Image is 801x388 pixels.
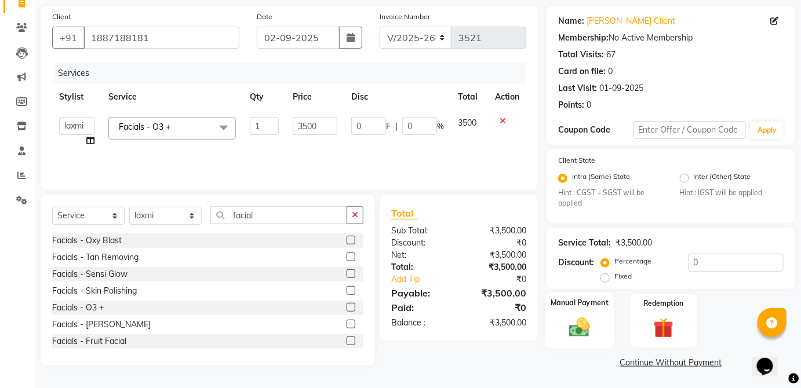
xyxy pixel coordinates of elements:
[647,316,680,341] img: _gift.svg
[52,251,139,263] div: Facials - Tan Removing
[52,285,137,297] div: Facials - Skin Polishing
[587,99,591,111] div: 0
[549,357,793,369] a: Continue Without Payment
[558,15,584,27] div: Name:
[458,237,535,249] div: ₹0
[83,27,239,49] input: Search by Name/Mobile/Email/Code
[572,171,630,185] label: Intra (Same) State
[680,188,784,198] small: Hint : IGST will be applied
[458,225,535,237] div: ₹3,500.00
[52,268,128,280] div: Facials - Sensi Glow
[558,99,584,111] div: Points:
[558,237,611,249] div: Service Total:
[751,122,784,139] button: Apply
[458,249,535,261] div: ₹3,500.00
[395,120,398,133] span: |
[551,298,609,309] label: Manual Payment
[383,301,459,314] div: Paid:
[558,82,597,94] div: Last Visit:
[119,122,170,132] span: Facials - O3 +
[614,256,651,266] label: Percentage
[558,49,604,61] div: Total Visits:
[52,84,101,110] th: Stylist
[380,12,430,22] label: Invoice Number
[558,155,595,166] label: Client State
[458,261,535,273] div: ₹3,500.00
[101,84,243,110] th: Service
[458,317,535,329] div: ₹3,500.00
[458,301,535,314] div: ₹0
[599,82,643,94] div: 01-09-2025
[458,286,535,300] div: ₹3,500.00
[286,84,344,110] th: Price
[752,342,789,376] iframe: chat widget
[243,84,286,110] th: Qty
[558,124,633,136] div: Coupon Code
[52,235,122,247] div: Facials - Oxy Blast
[210,206,347,224] input: Search or Scan
[558,188,662,209] small: Hint : CGST + SGST will be applied
[52,335,126,347] div: Facials - Fruit Facial
[383,286,459,300] div: Payable:
[558,257,594,269] div: Discount:
[391,207,418,219] span: Total
[383,261,459,273] div: Total:
[383,273,471,285] a: Add Tip
[558,32,609,44] div: Membership:
[558,65,606,78] div: Card on file:
[257,12,272,22] label: Date
[437,120,444,133] span: %
[488,84,526,110] th: Action
[694,171,751,185] label: Inter (Other) State
[53,63,535,84] div: Services
[52,319,151,331] div: Facials - [PERSON_NAME]
[383,237,459,249] div: Discount:
[344,84,451,110] th: Disc
[633,121,747,139] input: Enter Offer / Coupon Code
[383,225,459,237] div: Sub Total:
[383,317,459,329] div: Balance :
[608,65,613,78] div: 0
[170,122,176,132] a: x
[563,316,596,339] img: _cash.svg
[52,27,85,49] button: +91
[644,298,684,309] label: Redemption
[383,249,459,261] div: Net:
[458,118,476,128] span: 3500
[52,302,104,314] div: Facials - O3 +
[52,12,71,22] label: Client
[614,271,632,281] label: Fixed
[451,84,488,110] th: Total
[606,49,616,61] div: 67
[471,273,535,285] div: ₹0
[386,120,391,133] span: F
[616,237,652,249] div: ₹3,500.00
[587,15,675,27] a: [PERSON_NAME] Client
[558,32,784,44] div: No Active Membership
